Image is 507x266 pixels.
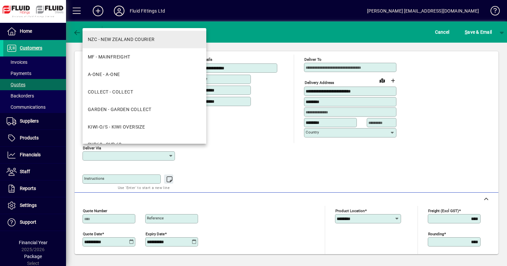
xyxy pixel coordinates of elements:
[435,27,450,37] span: Cancel
[147,216,164,220] mat-label: Reference
[83,101,206,118] mat-option: GARDEN - GARDEN COLLECT
[3,57,66,68] a: Invoices
[20,135,39,140] span: Products
[433,26,451,38] button: Cancel
[3,214,66,231] a: Support
[130,6,165,16] div: Fluid Fittings Ltd
[428,231,444,236] mat-label: Rounding
[20,118,39,124] span: Suppliers
[3,23,66,40] a: Home
[146,231,165,236] mat-label: Expiry date
[109,5,130,17] button: Profile
[83,208,107,213] mat-label: Quote number
[73,29,95,35] span: Back
[306,130,319,134] mat-label: Country
[7,59,27,65] span: Invoices
[71,26,97,38] button: Back
[486,1,499,23] a: Knowledge Base
[304,57,321,62] mat-label: Deliver To
[7,82,25,87] span: Quotes
[83,231,102,236] mat-label: Quote date
[3,197,66,214] a: Settings
[335,208,365,213] mat-label: Product location
[3,180,66,197] a: Reports
[3,113,66,130] a: Suppliers
[83,66,206,83] mat-option: A-ONE - A-ONE
[20,186,36,191] span: Reports
[20,28,32,34] span: Home
[465,29,467,35] span: S
[118,184,170,191] mat-hint: Use 'Enter' to start a new line
[377,75,388,86] a: View on map
[83,145,101,150] mat-label: Deliver via
[388,75,398,86] button: Choose address
[7,71,31,76] span: Payments
[3,101,66,113] a: Communications
[88,141,122,148] div: SUB60 - SUB 60
[88,124,145,131] div: KIWI-O/S - KIWI OVERSIZE
[87,5,109,17] button: Add
[88,106,152,113] div: GARDEN - GARDEN COLLECT
[83,83,206,101] mat-option: COLLECT - COLLECT
[3,164,66,180] a: Staff
[19,240,48,245] span: Financial Year
[20,152,41,157] span: Financials
[88,89,133,95] div: COLLECT - COLLECT
[367,6,479,16] div: [PERSON_NAME] [EMAIL_ADDRESS][DOMAIN_NAME]
[20,219,36,225] span: Support
[88,71,120,78] div: A-ONE - A-ONE
[107,27,167,37] div: Customer Quote
[83,118,206,136] mat-option: KIWI-O/S - KIWI OVERSIZE
[20,45,42,51] span: Customers
[83,136,206,153] mat-option: SUB60 - SUB 60
[3,90,66,101] a: Backorders
[88,54,130,60] div: MF - MAINFREIGHT
[20,169,30,174] span: Staff
[84,176,104,181] mat-label: Instructions
[83,48,206,66] mat-option: MF - MAINFREIGHT
[3,130,66,146] a: Products
[3,147,66,163] a: Financials
[428,208,459,213] mat-label: Freight (excl GST)
[7,93,34,98] span: Backorders
[88,36,155,43] div: NZC - NEW ZEALAND COURIER
[20,203,37,208] span: Settings
[66,26,102,38] app-page-header-button: Back
[3,68,66,79] a: Payments
[83,31,206,48] mat-option: NZC - NEW ZEALAND COURIER
[7,104,46,110] span: Communications
[24,254,42,259] span: Package
[3,79,66,90] a: Quotes
[465,27,492,37] span: ave & Email
[461,26,495,38] button: Save & Email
